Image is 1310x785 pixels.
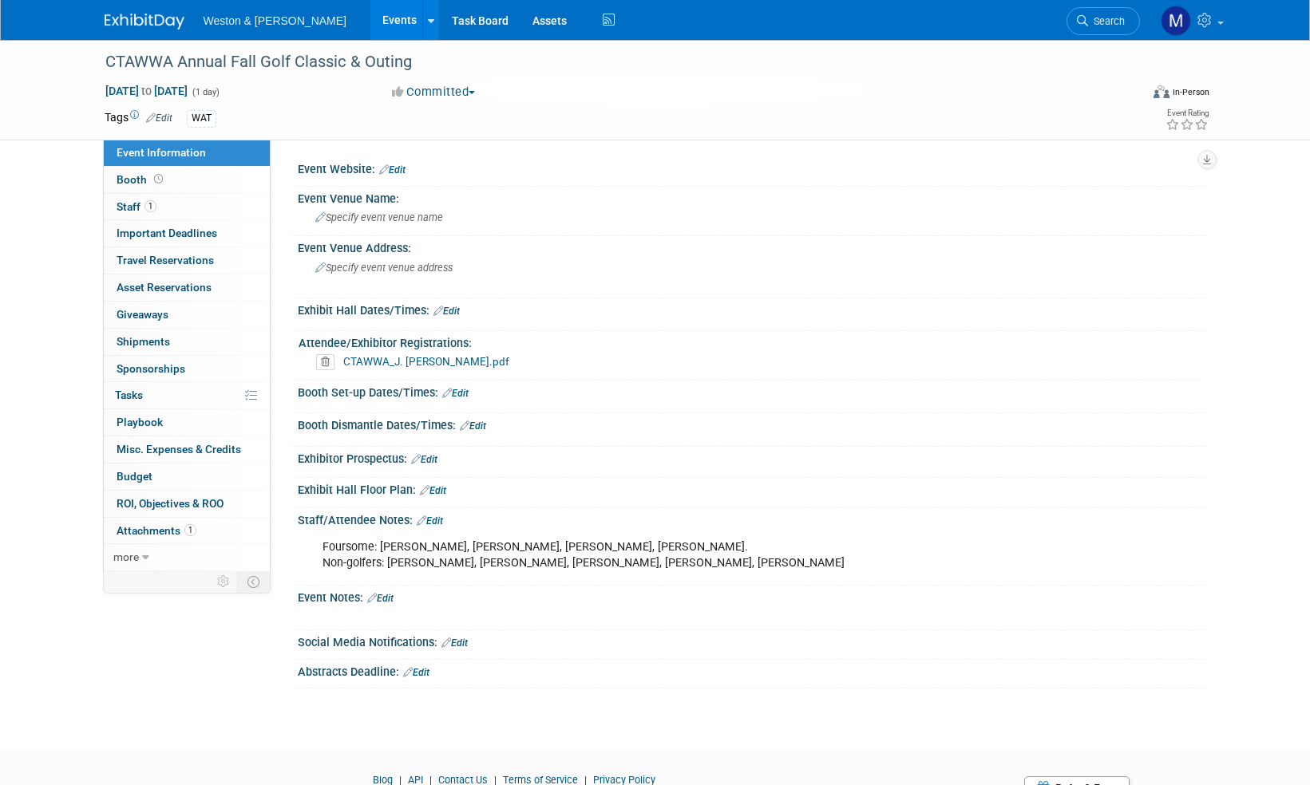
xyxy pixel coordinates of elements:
a: ROI, Objectives & ROO [104,491,270,517]
span: Playbook [117,416,163,428]
a: Misc. Expenses & Credits [104,436,270,463]
span: Staff [117,200,156,213]
div: Attendee/Exhibitor Registrations: [299,331,1199,351]
td: Personalize Event Tab Strip [210,571,238,592]
a: Edit [420,485,446,496]
td: Toggle Event Tabs [237,571,270,592]
span: Important Deadlines [117,227,217,239]
div: CTAWWA Annual Fall Golf Classic & Outing [100,48,1116,77]
a: Edit [146,112,172,124]
div: WAT [187,110,216,127]
a: Important Deadlines [104,220,270,247]
a: Event Information [104,140,270,166]
span: Budget [117,470,152,483]
a: Budget [104,464,270,490]
a: Playbook [104,409,270,436]
td: Tags [105,109,172,128]
div: Staff/Attendee Notes: [298,508,1206,529]
span: [DATE] [DATE] [105,84,188,98]
a: Edit [367,593,394,604]
div: Event Venue Address: [298,236,1206,256]
div: In-Person [1172,86,1209,98]
a: Delete attachment? [316,357,341,368]
img: ExhibitDay [105,14,184,30]
div: Exhibit Hall Dates/Times: [298,298,1206,319]
a: Edit [411,454,437,465]
div: Event Venue Name: [298,187,1206,207]
div: Booth Set-up Dates/Times: [298,381,1206,401]
span: Specify event venue name [315,211,443,223]
div: Social Media Notifications: [298,630,1206,651]
a: Shipments [104,329,270,355]
span: (1 day) [191,87,220,97]
div: Booth Dismantle Dates/Times: [298,413,1206,434]
div: Exhibitor Prospectus: [298,447,1206,467]
span: Asset Reservations [117,281,212,294]
a: Sponsorships [104,356,270,382]
button: Committed [386,84,481,101]
a: Edit [379,164,406,176]
a: CTAWWA_J. [PERSON_NAME].pdf [343,355,509,368]
span: Travel Reservations [117,254,214,266]
span: ROI, Objectives & ROO [117,497,224,510]
a: Edit [441,637,468,649]
span: Sponsorships [117,362,185,375]
div: Event Format [1046,83,1210,107]
div: Foursome: [PERSON_NAME], [PERSON_NAME], [PERSON_NAME], [PERSON_NAME]. Non-golfers: [PERSON_NAME],... [311,531,1031,579]
div: Event Rating [1166,109,1209,117]
div: Exhibit Hall Floor Plan: [298,478,1206,499]
img: Format-Inperson.png [1154,85,1170,98]
a: Asset Reservations [104,274,270,301]
span: 1 [184,524,196,536]
span: Booth not reserved yet [151,173,166,185]
a: Edit [442,388,469,399]
div: Abstracts Deadline: [298,660,1206,680]
span: Specify event venue address [315,262,453,274]
span: Tasks [115,389,143,401]
span: Event Information [117,146,206,159]
span: 1 [144,200,156,212]
div: Event Notes: [298,586,1206,606]
a: Staff1 [104,194,270,220]
a: Attachments1 [104,518,270,544]
a: Edit [433,306,460,317]
a: Edit [403,667,429,678]
a: Travel Reservations [104,247,270,274]
span: to [139,85,154,97]
div: Event Website: [298,157,1206,178]
img: Mary Ann Trujillo [1161,6,1191,36]
span: Booth [117,173,166,186]
a: Edit [460,420,486,432]
a: Edit [417,515,443,527]
span: Search [1088,15,1125,27]
span: more [113,550,139,563]
a: Giveaways [104,302,270,328]
span: Attachments [117,524,196,537]
span: Weston & [PERSON_NAME] [204,14,346,27]
a: Search [1067,7,1140,35]
span: Misc. Expenses & Credits [117,443,241,456]
a: Booth [104,167,270,193]
span: Shipments [117,335,170,348]
a: Tasks [104,382,270,408]
a: more [104,544,270,570]
span: Giveaways [117,308,168,321]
